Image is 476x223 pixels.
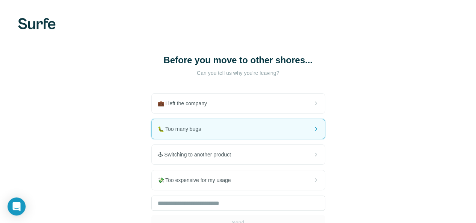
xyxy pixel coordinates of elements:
span: 🐛 Too many bugs [158,125,207,133]
h1: Before you move to other shores... [163,54,313,66]
span: 🕹 Switching to another product [158,151,237,158]
span: 💼 I left the company [158,100,213,107]
span: 💸 Too expensive for my usage [158,176,237,184]
div: Open Intercom Messenger [8,197,26,215]
img: Surfe's logo [18,18,56,29]
p: Can you tell us why you're leaving? [163,69,313,77]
